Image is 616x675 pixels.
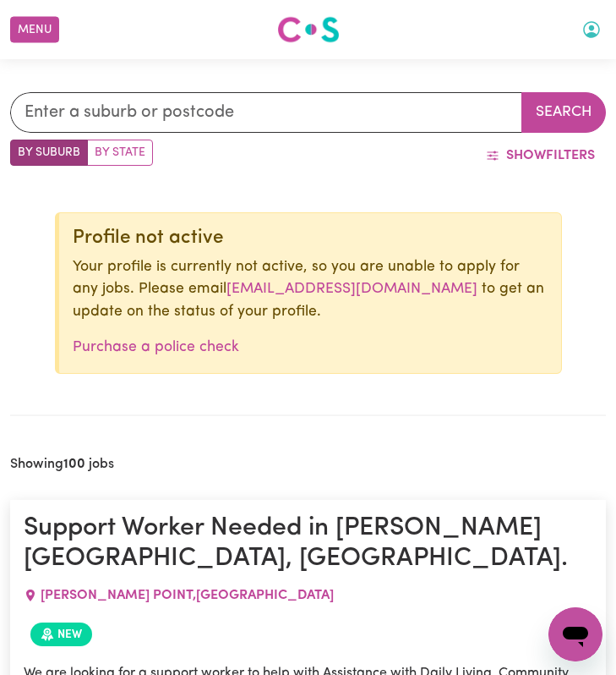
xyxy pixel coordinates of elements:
[73,256,548,323] p: Your profile is currently not active, so you are unable to apply for any jobs. Please email to ge...
[277,10,340,49] a: Careseekers logo
[521,92,606,133] button: Search
[87,140,153,166] label: Search by state
[10,457,114,473] h2: Showing jobs
[226,282,477,296] a: [EMAIL_ADDRESS][DOMAIN_NAME]
[63,458,85,471] b: 100
[574,15,609,44] button: My Account
[277,14,340,45] img: Careseekers logo
[24,513,592,575] h1: Support Worker Needed in [PERSON_NAME][GEOGRAPHIC_DATA], [GEOGRAPHIC_DATA].
[548,607,602,661] iframe: Button to launch messaging window
[10,92,522,133] input: Enter a suburb or postcode
[73,340,239,354] a: Purchase a police check
[10,17,59,43] button: Menu
[73,227,548,250] div: Profile not active
[10,140,88,166] label: Search by suburb/post code
[30,623,92,646] span: Job posted within the last 30 days
[41,589,334,602] span: [PERSON_NAME] POINT , [GEOGRAPHIC_DATA]
[475,140,606,172] button: ShowFilters
[506,149,546,162] span: Show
